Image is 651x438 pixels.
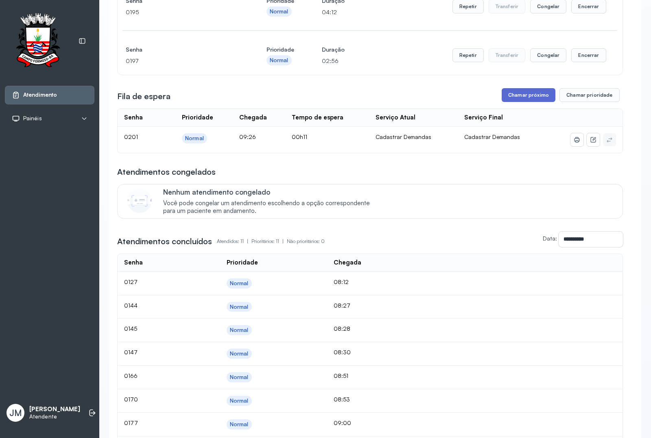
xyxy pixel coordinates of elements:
div: Senha [124,259,143,267]
span: 0144 [124,302,138,309]
p: Atendente [29,413,80,420]
a: Atendimento [12,91,87,99]
span: 0201 [124,133,138,140]
span: 08:28 [334,325,350,332]
h3: Fila de espera [117,91,170,102]
h3: Atendimentos congelados [117,166,216,178]
span: 0147 [124,349,138,356]
div: Normal [270,8,288,15]
div: Normal [270,57,288,64]
div: Normal [230,304,249,310]
div: Prioridade [182,114,213,121]
div: Normal [230,327,249,334]
p: 0195 [126,7,239,18]
span: Atendimento [23,91,57,98]
span: 08:30 [334,349,351,356]
span: Cadastrar Demandas [464,133,520,140]
span: 0145 [124,325,137,332]
h3: Atendimentos concluídos [117,236,212,247]
button: Chamar próximo [502,88,555,102]
p: 0197 [126,55,239,67]
div: Serviço Final [464,114,503,121]
button: Transferir [489,48,526,62]
div: Serviço Atual [376,114,415,121]
p: Atendidos: 11 [217,236,251,247]
span: Painéis [23,115,42,122]
span: 0170 [124,396,138,403]
div: Normal [230,397,249,404]
span: 08:12 [334,278,349,285]
h4: Duração [322,44,345,55]
span: 08:53 [334,396,350,403]
div: Senha [124,114,143,121]
h4: Prioridade [267,44,294,55]
span: 0127 [124,278,138,285]
span: 09:00 [334,419,351,426]
p: Não prioritários: 0 [287,236,325,247]
button: Chamar prioridade [559,88,620,102]
div: Normal [230,350,249,357]
img: Logotipo do estabelecimento [9,13,67,69]
button: Encerrar [571,48,606,62]
span: 08:27 [334,302,350,309]
div: Chegada [334,259,361,267]
label: Data: [543,235,557,242]
div: Chegada [239,114,267,121]
div: Prioridade [227,259,258,267]
h4: Senha [126,44,239,55]
span: 09:26 [239,133,256,140]
p: Prioritários: 11 [251,236,287,247]
span: 0177 [124,419,138,426]
p: 02:56 [322,55,345,67]
button: Congelar [530,48,566,62]
span: | [247,238,248,244]
div: Normal [230,421,249,428]
span: Você pode congelar um atendimento escolhendo a opção correspondente para um paciente em andamento. [163,199,378,215]
span: | [282,238,284,244]
div: Normal [185,135,204,142]
span: 08:51 [334,372,348,379]
p: 04:12 [322,7,345,18]
div: Cadastrar Demandas [376,133,451,141]
div: Normal [230,280,249,287]
span: 0166 [124,372,138,379]
div: Tempo de espera [292,114,343,121]
span: 00h11 [292,133,307,140]
div: Normal [230,374,249,381]
img: Imagem de CalloutCard [127,189,152,213]
p: [PERSON_NAME] [29,405,80,413]
button: Repetir [452,48,484,62]
p: Nenhum atendimento congelado [163,188,378,196]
